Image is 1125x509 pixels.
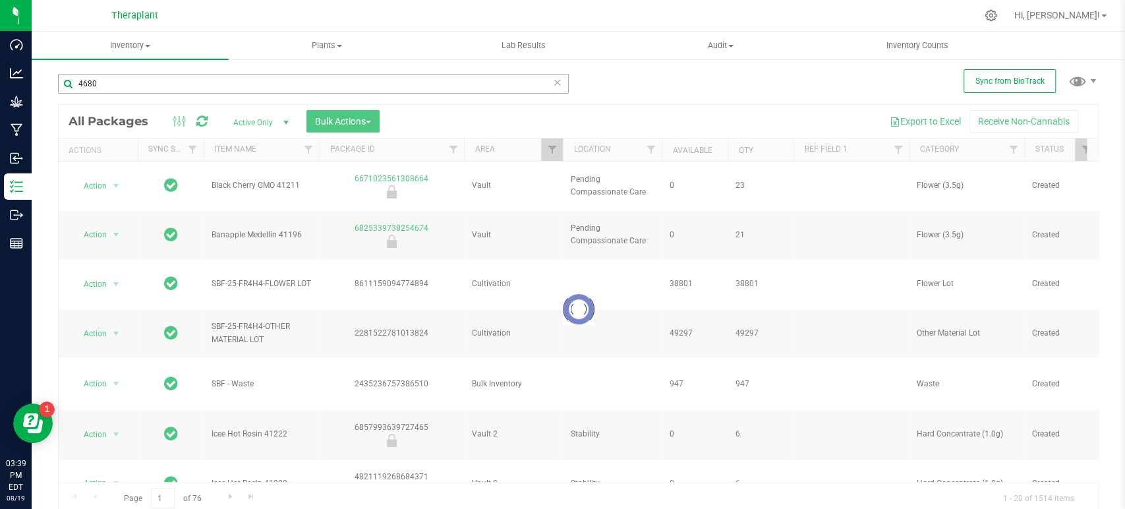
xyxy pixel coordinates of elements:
[111,10,158,21] span: Theraplant
[983,9,999,22] div: Manage settings
[229,32,426,59] a: Plants
[10,180,23,193] inline-svg: Inventory
[553,74,562,91] span: Clear
[623,40,819,51] span: Audit
[10,38,23,51] inline-svg: Dashboard
[964,69,1056,93] button: Sync from BioTrack
[39,402,55,417] iframe: Resource center unread badge
[32,32,229,59] a: Inventory
[229,40,425,51] span: Plants
[819,32,1016,59] a: Inventory Counts
[10,237,23,250] inline-svg: Reports
[32,40,229,51] span: Inventory
[425,32,622,59] a: Lab Results
[13,404,53,443] iframe: Resource center
[1014,10,1100,20] span: Hi, [PERSON_NAME]!
[10,152,23,165] inline-svg: Inbound
[10,67,23,80] inline-svg: Analytics
[975,76,1045,86] span: Sync from BioTrack
[6,493,26,503] p: 08/19
[484,40,563,51] span: Lab Results
[10,208,23,222] inline-svg: Outbound
[869,40,966,51] span: Inventory Counts
[622,32,819,59] a: Audit
[58,74,569,94] input: Search Package ID, Item Name, SKU, Lot or Part Number...
[10,123,23,136] inline-svg: Manufacturing
[6,458,26,493] p: 03:39 PM EDT
[10,95,23,108] inline-svg: Grow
